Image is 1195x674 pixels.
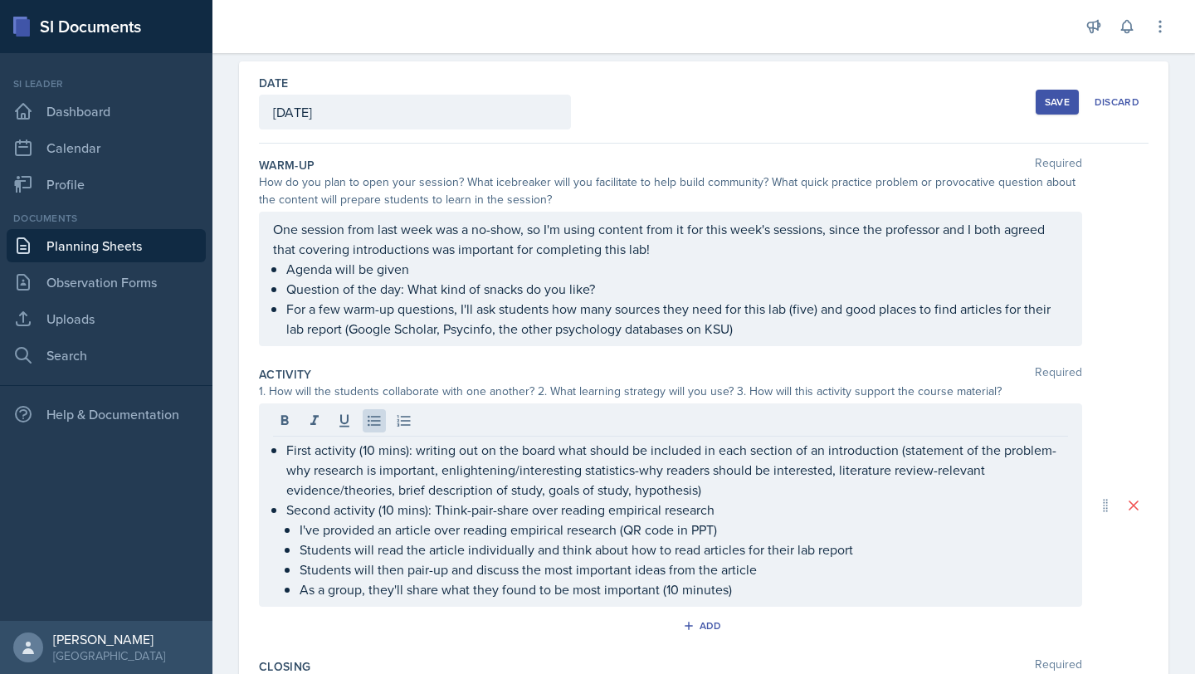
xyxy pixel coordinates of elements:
p: Students will then pair-up and discuss the most important ideas from the article [300,559,1068,579]
div: Si leader [7,76,206,91]
p: Question of the day: What kind of snacks do you like? [286,279,1068,299]
span: Required [1035,157,1082,173]
button: Save [1036,90,1079,115]
p: Agenda will be given [286,259,1068,279]
p: Students will read the article individually and think about how to read articles for their lab re... [300,540,1068,559]
p: Second activity (10 mins): Think-pair-share over reading empirical research [286,500,1068,520]
a: Dashboard [7,95,206,128]
a: Search [7,339,206,372]
a: Calendar [7,131,206,164]
div: Help & Documentation [7,398,206,431]
p: For a few warm-up questions, I'll ask students how many sources they need for this lab (five) and... [286,299,1068,339]
div: Documents [7,211,206,226]
button: Discard [1085,90,1149,115]
div: [PERSON_NAME] [53,631,165,647]
label: Date [259,75,288,91]
div: Save [1045,95,1070,109]
div: Add [686,619,722,632]
a: Profile [7,168,206,201]
label: Activity [259,366,312,383]
div: Discard [1095,95,1139,109]
div: How do you plan to open your session? What icebreaker will you facilitate to help build community... [259,173,1082,208]
p: As a group, they'll share what they found to be most important (10 minutes) [300,579,1068,599]
div: 1. How will the students collaborate with one another? 2. What learning strategy will you use? 3.... [259,383,1082,400]
a: Uploads [7,302,206,335]
a: Observation Forms [7,266,206,299]
p: I've provided an article over reading empirical research (QR code in PPT) [300,520,1068,540]
p: One session from last week was a no-show, so I'm using content from it for this week's sessions, ... [273,219,1068,259]
span: Required [1035,366,1082,383]
a: Planning Sheets [7,229,206,262]
label: Warm-Up [259,157,315,173]
p: First activity (10 mins): writing out on the board what should be included in each section of an ... [286,440,1068,500]
div: [GEOGRAPHIC_DATA] [53,647,165,664]
button: Add [677,613,731,638]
